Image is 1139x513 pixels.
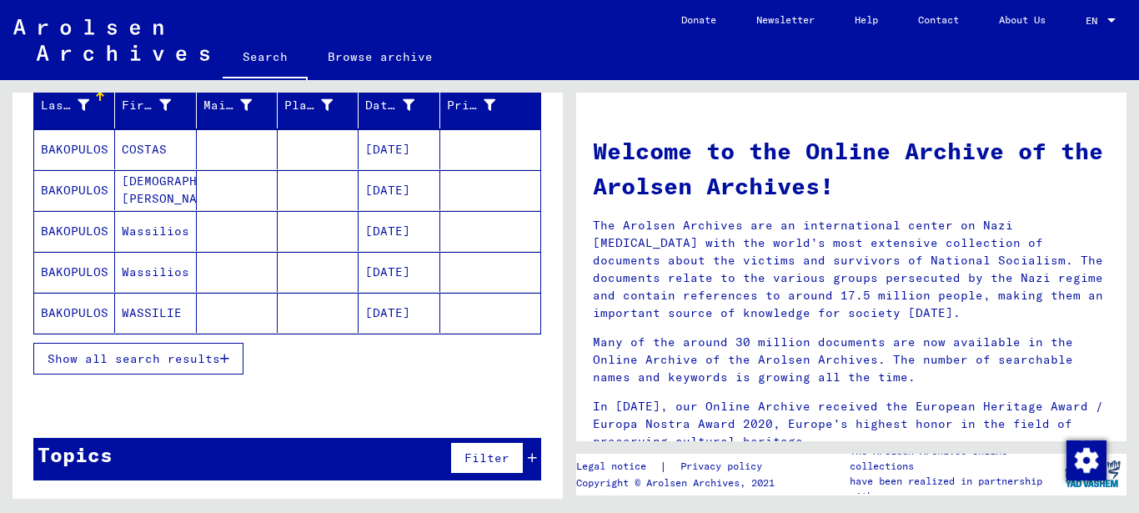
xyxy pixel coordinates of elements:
[1066,440,1106,480] img: Change consent
[115,170,196,210] mat-cell: [DEMOGRAPHIC_DATA][PERSON_NAME]
[115,129,196,169] mat-cell: COSTAS
[576,458,782,475] div: |
[41,97,89,114] div: Last Name
[593,334,1110,386] p: Many of the around 30 million documents are now available in the Online Archive of the Arolsen Ar...
[365,97,414,114] div: Date of Birth
[34,129,115,169] mat-cell: BAKOPULOS
[115,293,196,333] mat-cell: WASSILIE
[359,252,439,292] mat-cell: [DATE]
[197,82,278,128] mat-header-cell: Maiden Name
[34,293,115,333] mat-cell: BAKOPULOS
[1086,15,1104,27] span: EN
[593,398,1110,450] p: In [DATE], our Online Archive received the European Heritage Award / Europa Nostra Award 2020, Eu...
[278,82,359,128] mat-header-cell: Place of Birth
[115,82,196,128] mat-header-cell: First Name
[34,170,115,210] mat-cell: BAKOPULOS
[33,343,243,375] button: Show all search results
[359,170,439,210] mat-cell: [DATE]
[203,97,252,114] div: Maiden Name
[447,97,495,114] div: Prisoner #
[308,37,453,77] a: Browse archive
[359,293,439,333] mat-cell: [DATE]
[593,133,1110,204] h1: Welcome to the Online Archive of the Arolsen Archives!
[440,82,540,128] mat-header-cell: Prisoner #
[576,475,782,490] p: Copyright © Arolsen Archives, 2021
[464,450,509,465] span: Filter
[447,92,520,118] div: Prisoner #
[284,92,358,118] div: Place of Birth
[593,217,1110,322] p: The Arolsen Archives are an international center on Nazi [MEDICAL_DATA] with the world’s most ext...
[359,211,439,251] mat-cell: [DATE]
[34,82,115,128] mat-header-cell: Last Name
[1066,440,1106,480] div: Change consent
[34,211,115,251] mat-cell: BAKOPULOS
[223,37,308,80] a: Search
[203,92,277,118] div: Maiden Name
[284,97,333,114] div: Place of Birth
[365,92,439,118] div: Date of Birth
[667,458,782,475] a: Privacy policy
[48,351,220,366] span: Show all search results
[122,97,170,114] div: First Name
[122,92,195,118] div: First Name
[850,444,1058,474] p: The Arolsen Archives online collections
[359,129,439,169] mat-cell: [DATE]
[38,440,113,470] div: Topics
[115,252,196,292] mat-cell: Wassilios
[450,442,524,474] button: Filter
[115,211,196,251] mat-cell: Wassilios
[359,82,439,128] mat-header-cell: Date of Birth
[13,19,209,61] img: Arolsen_neg.svg
[41,92,114,118] div: Last Name
[1061,453,1124,495] img: yv_logo.png
[34,252,115,292] mat-cell: BAKOPULOS
[576,458,660,475] a: Legal notice
[850,474,1058,504] p: have been realized in partnership with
